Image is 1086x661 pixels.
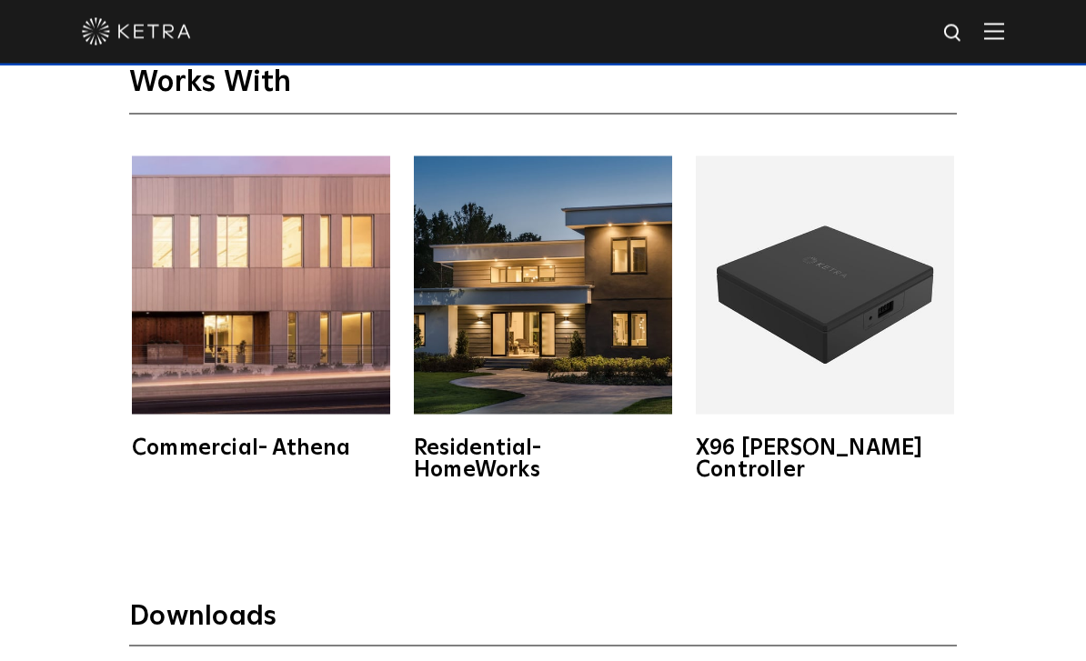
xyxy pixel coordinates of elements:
img: athena-square [132,156,390,415]
a: Commercial- Athena [129,156,393,459]
img: homeworks_hero [414,156,672,415]
h3: Downloads [129,599,957,646]
a: Residential- HomeWorks [411,156,675,481]
div: Residential- HomeWorks [414,437,672,481]
a: X96 [PERSON_NAME] Controller [693,156,957,481]
img: ketra-logo-2019-white [82,18,191,45]
div: X96 [PERSON_NAME] Controller [696,437,954,481]
img: Hamburger%20Nav.svg [984,23,1004,40]
img: search icon [942,23,965,45]
h3: Works With [129,65,957,115]
img: X96_Controller [696,156,954,415]
div: Commercial- Athena [132,437,390,459]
